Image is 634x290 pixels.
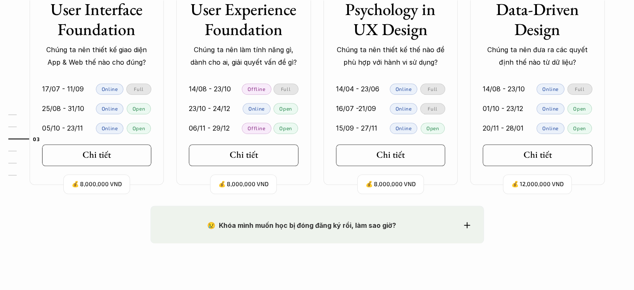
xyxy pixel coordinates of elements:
[33,136,40,142] strong: 03
[483,83,525,95] p: 14/08 - 23/10
[83,149,111,160] h5: Chi tiết
[42,144,152,166] a: Chi tiết
[281,86,291,92] p: Full
[483,43,592,69] p: Chúng ta nên đưa ra các quyết định thế nào từ dữ liệu?
[542,106,559,111] p: Online
[248,86,265,92] p: Offline
[102,86,118,92] p: Online
[134,86,143,92] p: Full
[248,106,265,111] p: Online
[336,122,377,134] p: 15/09 - 27/11
[230,149,258,160] h5: Chi tiết
[133,106,145,111] p: Open
[279,125,292,131] p: Open
[102,125,118,131] p: Online
[573,106,586,111] p: Open
[336,83,379,95] p: 14/04 - 23/06
[72,179,122,190] p: 💰 8,000,000 VND
[207,221,396,229] strong: 😢 Khóa mình muốn học bị đóng đăng ký rồi, làm sao giờ?
[336,144,446,166] a: Chi tiết
[511,179,564,190] p: 💰 12,000,000 VND
[42,43,152,69] p: Chúng ta nên thiết kế giao diện App & Web thế nào cho đúng?
[575,86,584,92] p: Full
[573,125,586,131] p: Open
[189,102,230,115] p: 23/10 - 24/12
[279,106,292,111] p: Open
[542,125,559,131] p: Online
[189,83,231,95] p: 14/08 - 23/10
[376,149,405,160] h5: Chi tiết
[483,144,592,166] a: Chi tiết
[8,134,48,144] a: 03
[396,86,412,92] p: Online
[428,106,437,111] p: Full
[366,179,416,190] p: 💰 8,000,000 VND
[189,43,298,69] p: Chúng ta nên làm tính năng gì, dành cho ai, giải quyết vấn đề gì?
[248,125,265,131] p: Offline
[189,144,298,166] a: Chi tiết
[218,179,268,190] p: 💰 8,000,000 VND
[542,86,559,92] p: Online
[396,106,412,111] p: Online
[189,122,230,134] p: 06/11 - 29/12
[483,122,524,134] p: 20/11 - 28/01
[483,102,523,115] p: 01/10 - 23/12
[336,43,446,69] p: Chúng ta nên thiết kế thế nào để phù hợp với hành vi sử dụng?
[426,125,439,131] p: Open
[396,125,412,131] p: Online
[524,149,552,160] h5: Chi tiết
[428,86,437,92] p: Full
[133,125,145,131] p: Open
[102,106,118,111] p: Online
[336,102,376,115] p: 16/07 -21/09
